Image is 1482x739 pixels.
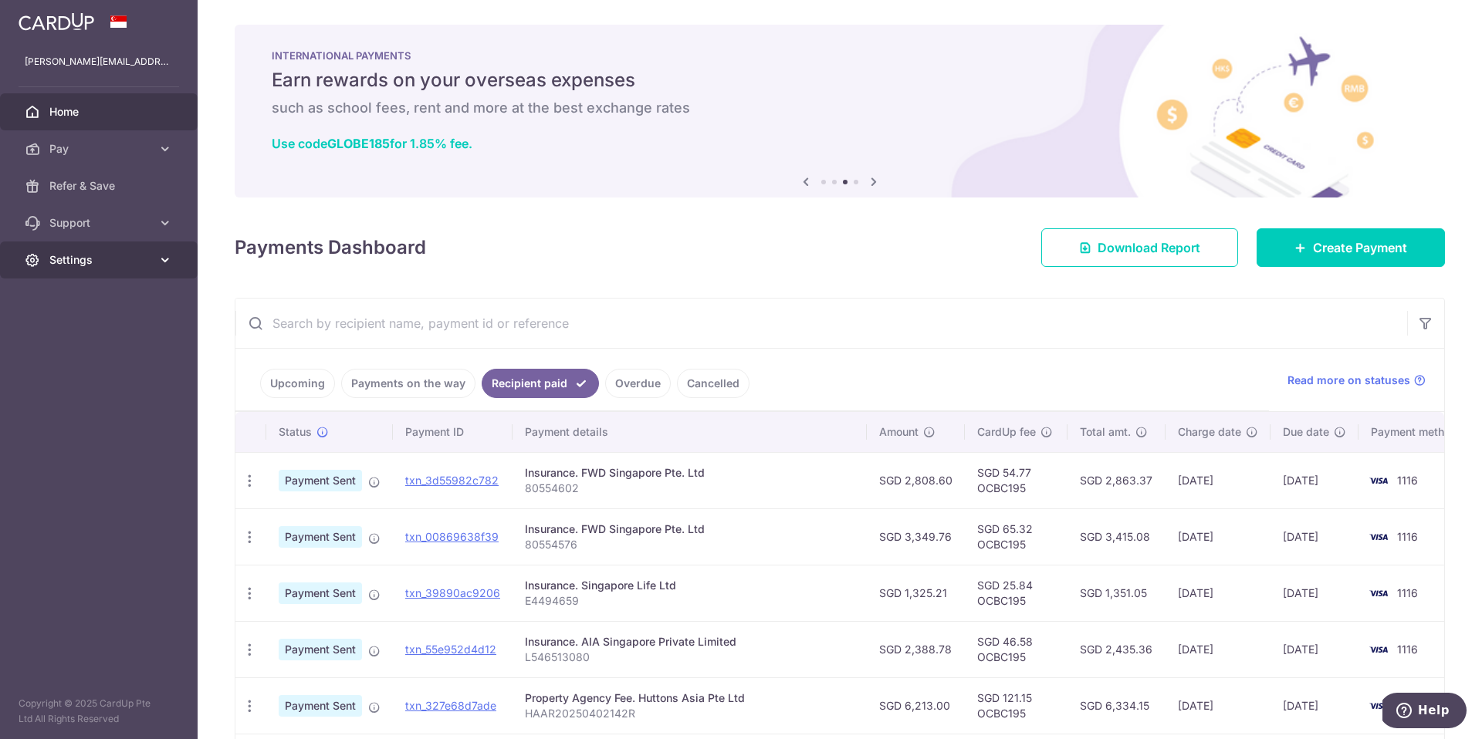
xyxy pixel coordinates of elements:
p: L546513080 [525,650,854,665]
span: Download Report [1098,238,1200,257]
span: 1116 [1397,586,1418,599]
p: 80554602 [525,481,854,496]
td: SGD 1,325.21 [867,565,965,621]
span: Settings [49,252,151,268]
span: Payment Sent [279,639,362,660]
a: txn_00869638f39 [405,530,499,543]
td: SGD 3,415.08 [1068,508,1166,565]
a: txn_39890ac9206 [405,586,500,599]
span: Due date [1283,424,1329,440]
img: International Payment Banner [235,25,1445,197]
th: Payment details [513,412,867,452]
p: INTERNATIONAL PAYMENTS [272,49,1408,62]
h6: such as school fees, rent and more at the best exchange rates [272,99,1408,117]
div: Property Agency Fee. Huttons Asia Pte Ltd [525,690,854,706]
span: Refer & Save [49,178,151,194]
img: CardUp [19,12,94,31]
td: [DATE] [1271,565,1358,621]
div: Insurance. AIA Singapore Private Limited [525,634,854,650]
td: SGD 2,808.60 [867,452,965,508]
span: Payment Sent [279,582,362,604]
h5: Earn rewards on your overseas expenses [272,68,1408,93]
p: [PERSON_NAME][EMAIL_ADDRESS][DOMAIN_NAME] [25,54,173,69]
p: HAAR20250402142R [525,706,854,721]
td: [DATE] [1271,452,1358,508]
td: SGD 2,388.78 [867,621,965,677]
span: Status [279,424,312,440]
div: Insurance. FWD Singapore Pte. Ltd [525,521,854,537]
input: Search by recipient name, payment id or reference [235,299,1407,348]
h4: Payments Dashboard [235,234,426,262]
td: [DATE] [1271,677,1358,734]
span: Total amt. [1080,424,1131,440]
a: txn_327e68d7ade [405,699,496,712]
td: SGD 2,435.36 [1068,621,1166,677]
a: txn_3d55982c782 [405,474,499,487]
a: Download Report [1041,228,1238,267]
th: Payment ID [393,412,513,452]
img: Bank Card [1363,697,1394,715]
img: Bank Card [1363,471,1394,490]
span: Support [49,215,151,231]
b: GLOBE185 [327,136,390,151]
td: SGD 6,213.00 [867,677,965,734]
td: SGD 25.84 OCBC195 [965,565,1068,621]
span: Home [49,104,151,120]
a: Read more on statuses [1287,373,1426,388]
span: Payment Sent [279,470,362,491]
p: 80554576 [525,537,854,552]
td: SGD 54.77 OCBC195 [965,452,1068,508]
span: Read more on statuses [1287,373,1410,388]
th: Payment method [1358,412,1476,452]
img: Bank Card [1363,584,1394,602]
a: Use codeGLOBE185for 1.85% fee. [272,136,472,151]
td: [DATE] [1271,621,1358,677]
td: SGD 3,349.76 [867,508,965,565]
td: [DATE] [1166,621,1271,677]
img: Bank Card [1363,640,1394,659]
div: Insurance. FWD Singapore Pte. Ltd [525,465,854,481]
a: Upcoming [260,369,335,398]
td: [DATE] [1166,677,1271,734]
span: Pay [49,141,151,157]
td: SGD 2,863.37 [1068,452,1166,508]
img: Bank Card [1363,528,1394,546]
a: Recipient paid [482,369,599,398]
td: [DATE] [1166,508,1271,565]
a: Overdue [605,369,671,398]
div: Insurance. Singapore Life Ltd [525,578,854,593]
span: Charge date [1178,424,1241,440]
td: SGD 121.15 OCBC195 [965,677,1068,734]
span: 1116 [1397,530,1418,543]
td: SGD 1,351.05 [1068,565,1166,621]
span: Payment Sent [279,695,362,717]
span: CardUp fee [977,424,1036,440]
span: Payment Sent [279,526,362,548]
td: [DATE] [1166,565,1271,621]
td: SGD 6,334.15 [1068,677,1166,734]
span: 1116 [1397,474,1418,487]
td: SGD 65.32 OCBC195 [965,508,1068,565]
span: Create Payment [1313,238,1407,257]
td: [DATE] [1271,508,1358,565]
iframe: Opens a widget where you can find more information [1382,693,1467,731]
td: [DATE] [1166,452,1271,508]
td: SGD 46.58 OCBC195 [965,621,1068,677]
p: E4494659 [525,593,854,609]
span: 1116 [1397,643,1418,656]
a: Cancelled [677,369,749,398]
span: Amount [879,424,919,440]
a: Payments on the way [341,369,475,398]
a: Create Payment [1257,228,1445,267]
a: txn_55e952d4d12 [405,643,496,656]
